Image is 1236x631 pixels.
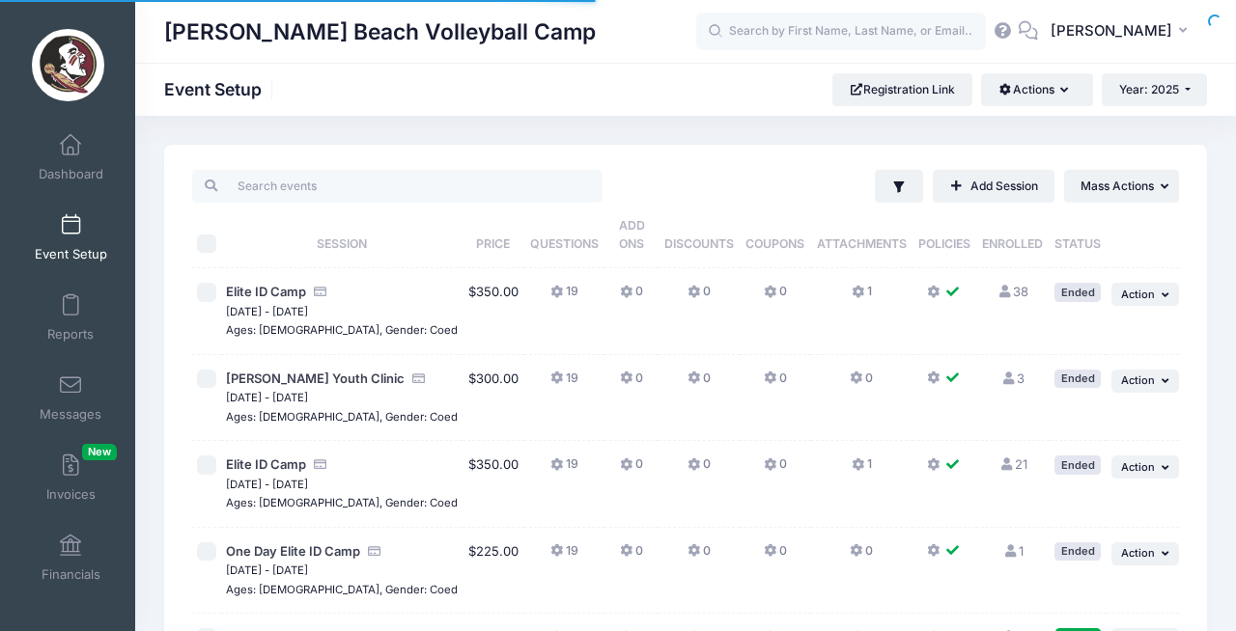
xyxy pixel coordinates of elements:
span: Dashboard [39,166,103,182]
button: Action [1111,455,1179,479]
th: Attachments [811,203,913,268]
button: Mass Actions [1064,170,1179,203]
img: Brooke Niles Beach Volleyball Camp [32,29,104,101]
span: Financials [42,566,100,583]
a: 1 [1002,543,1023,559]
i: Accepting Credit Card Payments [367,545,382,558]
span: Add Ons [619,218,645,251]
a: 38 [997,284,1028,299]
div: Ended [1054,542,1101,561]
button: 0 [620,542,643,570]
button: 1 [852,283,872,311]
button: 19 [550,370,578,398]
button: 0 [688,370,711,398]
i: Accepting Credit Card Payments [411,372,427,385]
a: Financials [25,524,117,591]
button: 0 [764,542,787,570]
h1: [PERSON_NAME] Beach Volleyball Camp [164,10,596,54]
button: 0 [620,455,643,483]
button: [PERSON_NAME] [1038,10,1207,54]
button: 1 [852,455,872,483]
small: Ages: [DEMOGRAPHIC_DATA], Gender: Coed [226,583,458,596]
a: Add Session [933,170,1054,203]
a: Registration Link [832,73,972,106]
th: Enrolled [976,203,1049,268]
th: Discounts [659,203,740,268]
small: [DATE] - [DATE] [226,563,308,577]
i: Accepting Credit Card Payments [313,286,328,298]
input: Search by First Name, Last Name, or Email... [696,13,986,51]
span: One Day Elite ID Camp [226,543,360,559]
span: Year: 2025 [1119,82,1179,96]
button: Action [1111,370,1179,393]
small: [DATE] - [DATE] [226,305,308,318]
th: Status [1050,203,1107,268]
span: Attachments [817,236,907,251]
button: 0 [850,370,873,398]
td: $300.00 [463,355,524,442]
a: 3 [1001,370,1025,386]
button: 0 [764,455,787,483]
a: InvoicesNew [25,444,117,511]
span: Questions [530,236,599,251]
span: Elite ID Camp [226,284,306,299]
span: Policies [918,236,970,251]
i: Accepting Credit Card Payments [313,458,328,471]
input: Search events [192,170,603,203]
div: Ended [1054,370,1101,388]
span: Action [1121,288,1155,301]
button: 0 [764,370,787,398]
span: Mass Actions [1081,178,1154,193]
span: New [82,444,117,460]
small: [DATE] - [DATE] [226,478,308,491]
span: [PERSON_NAME] Youth Clinic [226,370,405,386]
a: 21 [998,456,1026,472]
td: $350.00 [463,441,524,528]
small: [DATE] - [DATE] [226,391,308,404]
button: 0 [764,283,787,311]
td: $225.00 [463,528,524,615]
button: Action [1111,283,1179,306]
button: 0 [688,542,711,570]
span: Messages [40,406,101,423]
div: Ended [1054,283,1101,301]
th: Price [463,203,524,268]
span: Event Setup [35,246,107,262]
th: Policies [913,203,976,268]
span: Action [1121,373,1155,387]
button: Action [1111,542,1179,565]
button: 0 [688,283,711,311]
button: Year: 2025 [1102,73,1207,106]
small: Ages: [DEMOGRAPHIC_DATA], Gender: Coed [226,496,458,509]
th: Add Ons [604,203,659,268]
a: Messages [25,364,117,431]
th: Session [221,203,463,268]
span: Elite ID Camp [226,456,306,472]
span: Invoices [46,486,96,503]
span: Action [1121,546,1155,560]
span: Discounts [664,236,734,251]
button: 0 [850,542,873,570]
span: [PERSON_NAME] [1051,20,1172,41]
span: Action [1121,460,1155,474]
h1: Event Setup [164,79,278,99]
span: Coupons [745,236,804,251]
button: 0 [620,370,643,398]
a: Event Setup [25,204,117,271]
a: Reports [25,284,117,351]
button: 0 [688,455,711,483]
button: 0 [620,283,643,311]
small: Ages: [DEMOGRAPHIC_DATA], Gender: Coed [226,323,458,337]
div: Ended [1054,455,1101,474]
button: 19 [550,455,578,483]
button: 19 [550,542,578,570]
span: Reports [47,326,94,343]
th: Coupons [740,203,810,268]
button: 19 [550,283,578,311]
td: $350.00 [463,268,524,355]
th: Questions [524,203,604,268]
small: Ages: [DEMOGRAPHIC_DATA], Gender: Coed [226,410,458,424]
a: Dashboard [25,123,117,191]
button: Actions [981,73,1092,106]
